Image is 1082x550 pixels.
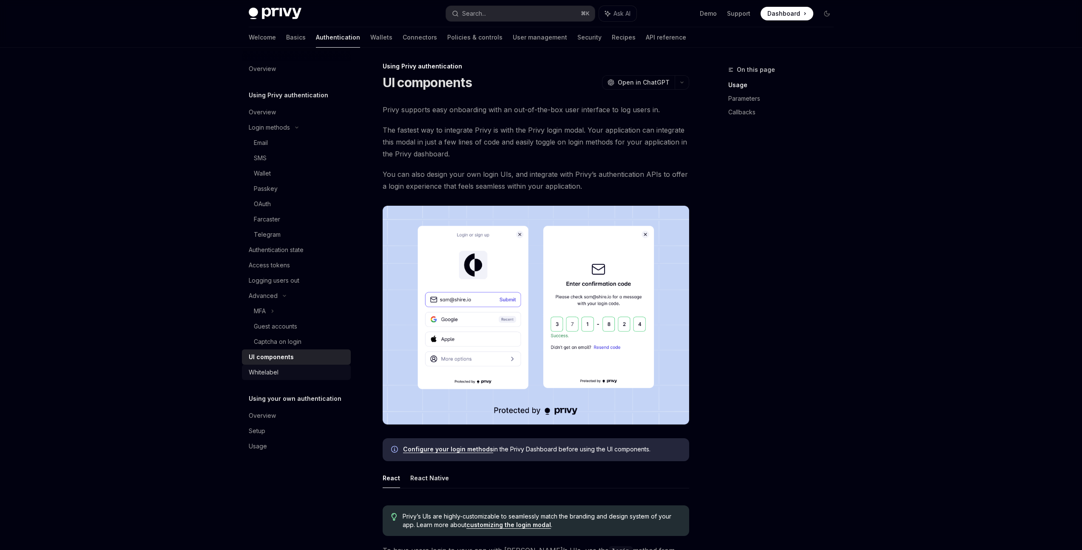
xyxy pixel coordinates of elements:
[242,135,351,150] a: Email
[249,107,276,117] div: Overview
[403,512,680,529] span: Privy’s UIs are highly-customizable to seamlessly match the branding and design system of your ap...
[728,78,841,92] a: Usage
[403,27,437,48] a: Connectors
[383,468,400,488] button: React
[737,65,775,75] span: On this page
[446,6,595,21] button: Search...⌘K
[767,9,800,18] span: Dashboard
[391,513,397,521] svg: Tip
[249,275,299,286] div: Logging users out
[249,64,276,74] div: Overview
[513,27,567,48] a: User management
[242,258,351,273] a: Access tokens
[249,291,278,301] div: Advanced
[249,27,276,48] a: Welcome
[242,227,351,242] a: Telegram
[403,445,493,453] a: Configure your login methods
[242,273,351,288] a: Logging users out
[820,7,834,20] button: Toggle dark mode
[254,230,281,240] div: Telegram
[383,124,689,160] span: The fastest way to integrate Privy is with the Privy login modal. Your application can integrate ...
[728,105,841,119] a: Callbacks
[391,446,400,454] svg: Info
[249,245,304,255] div: Authentication state
[254,168,271,179] div: Wallet
[410,468,449,488] button: React Native
[249,426,265,436] div: Setup
[447,27,503,48] a: Policies & controls
[242,439,351,454] a: Usage
[249,441,267,451] div: Usage
[316,27,360,48] a: Authentication
[383,62,689,71] div: Using Privy authentication
[242,349,351,365] a: UI components
[254,138,268,148] div: Email
[249,122,290,133] div: Login methods
[242,181,351,196] a: Passkey
[249,394,341,404] h5: Using your own authentication
[249,8,301,20] img: dark logo
[383,75,472,90] h1: UI components
[612,27,636,48] a: Recipes
[254,184,278,194] div: Passkey
[242,242,351,258] a: Authentication state
[242,365,351,380] a: Whitelabel
[599,6,636,21] button: Ask AI
[646,27,686,48] a: API reference
[728,92,841,105] a: Parameters
[242,61,351,77] a: Overview
[242,105,351,120] a: Overview
[613,9,630,18] span: Ask AI
[242,408,351,423] a: Overview
[249,90,328,100] h5: Using Privy authentication
[249,260,290,270] div: Access tokens
[249,367,278,377] div: Whitelabel
[727,9,750,18] a: Support
[254,153,267,163] div: SMS
[286,27,306,48] a: Basics
[462,9,486,19] div: Search...
[242,319,351,334] a: Guest accounts
[577,27,602,48] a: Security
[242,150,351,166] a: SMS
[602,75,675,90] button: Open in ChatGPT
[370,27,392,48] a: Wallets
[403,445,681,454] span: in the Privy Dashboard before using the UI components.
[581,10,590,17] span: ⌘ K
[249,352,294,362] div: UI components
[700,9,717,18] a: Demo
[383,168,689,192] span: You can also design your own login UIs, and integrate with Privy’s authentication APIs to offer a...
[254,199,271,209] div: OAuth
[254,337,301,347] div: Captcha on login
[242,196,351,212] a: OAuth
[242,166,351,181] a: Wallet
[618,78,670,87] span: Open in ChatGPT
[254,214,280,224] div: Farcaster
[242,423,351,439] a: Setup
[242,212,351,227] a: Farcaster
[242,334,351,349] a: Captcha on login
[254,321,297,332] div: Guest accounts
[254,306,266,316] div: MFA
[383,206,689,425] img: images/Onboard.png
[466,521,551,529] a: customizing the login modal
[383,104,689,116] span: Privy supports easy onboarding with an out-of-the-box user interface to log users in.
[249,411,276,421] div: Overview
[761,7,813,20] a: Dashboard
